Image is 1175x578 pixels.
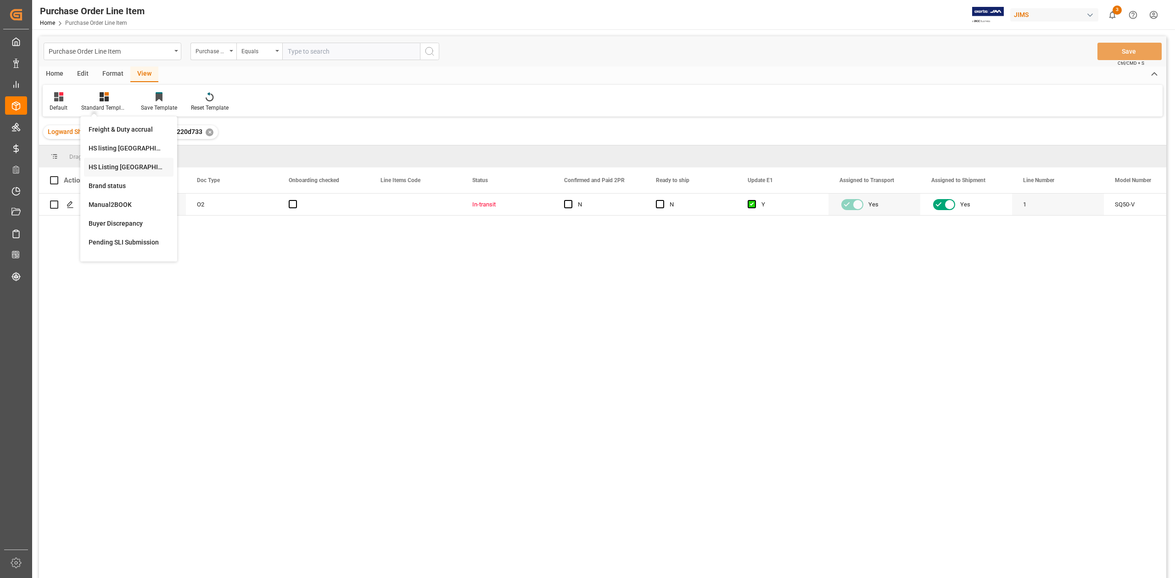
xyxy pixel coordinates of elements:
[380,177,420,183] span: Line Items Code
[95,67,130,82] div: Format
[89,256,169,266] div: Supplier Ready to Ship
[1097,43,1162,60] button: Save
[472,177,488,183] span: Status
[1113,6,1122,15] span: 3
[960,194,970,215] span: Yes
[48,128,134,135] span: Logward Shipment Reference
[186,194,278,215] div: O2
[578,194,634,215] div: N
[158,128,202,135] span: 62bb1220d733
[141,104,177,112] div: Save Template
[289,177,339,183] span: Onboarding checked
[1010,6,1102,23] button: JIMS
[748,177,773,183] span: Update E1
[972,7,1004,23] img: Exertis%20JAM%20-%20Email%20Logo.jpg_1722504956.jpg
[931,177,985,183] span: Assigned to Shipment
[1123,5,1143,25] button: Help Center
[44,43,181,60] button: open menu
[1102,5,1123,25] button: show 3 new notifications
[191,104,229,112] div: Reset Template
[670,194,726,215] div: N
[69,153,141,160] span: Drag here to set row groups
[196,45,227,56] div: Purchase Order Number
[197,177,220,183] span: Doc Type
[839,177,894,183] span: Assigned to Transport
[40,20,55,26] a: Home
[89,162,169,172] div: HS Listing [GEOGRAPHIC_DATA]
[130,67,158,82] div: View
[656,177,689,183] span: Ready to ship
[1023,177,1054,183] span: Line Number
[89,144,169,153] div: HS listing [GEOGRAPHIC_DATA]
[420,43,439,60] button: search button
[564,177,625,183] span: Confirmed and Paid 2PR
[761,194,817,215] div: Y
[1115,177,1151,183] span: Model Number
[40,4,145,18] div: Purchase Order Line Item
[39,194,94,216] div: Press SPACE to select this row.
[1118,60,1144,67] span: Ctrl/CMD + S
[89,181,169,191] div: Brand status
[1010,8,1098,22] div: JIMS
[241,45,273,56] div: Equals
[190,43,236,60] button: open menu
[39,67,70,82] div: Home
[236,43,282,60] button: open menu
[89,238,169,247] div: Pending SLI Submission
[89,200,169,210] div: Manual2BOOK
[89,219,169,228] div: Buyer Discrepancy
[70,67,95,82] div: Edit
[1012,194,1104,215] div: 1
[89,125,169,134] div: Freight & Duty accrual
[49,45,171,56] div: Purchase Order Line Item
[50,104,67,112] div: Default
[868,194,878,215] span: Yes
[81,104,127,112] div: Standard Templates
[64,176,84,184] div: Action
[282,43,420,60] input: Type to search
[206,128,213,136] div: ✕
[472,194,542,215] div: In-transit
